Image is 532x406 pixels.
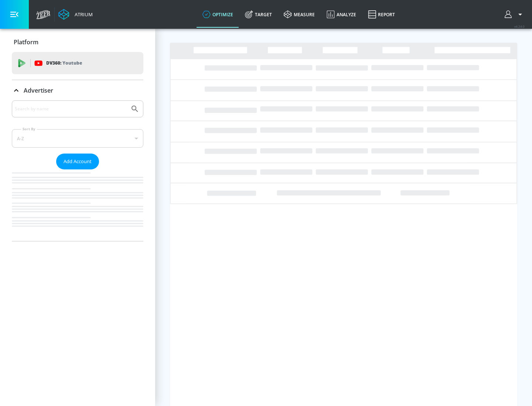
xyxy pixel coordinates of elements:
a: measure [278,1,321,28]
a: Analyze [321,1,362,28]
a: Target [239,1,278,28]
p: Youtube [62,59,82,67]
div: A-Z [12,129,143,148]
div: Atrium [72,11,93,18]
a: optimize [197,1,239,28]
p: Advertiser [24,86,53,94]
span: Add Account [64,157,92,166]
div: Advertiser [12,100,143,241]
div: Platform [12,32,143,52]
span: v 4.24.0 [514,24,525,28]
p: DV360: [46,59,82,67]
button: Add Account [56,154,99,169]
input: Search by name [15,104,127,114]
div: Advertiser [12,80,143,101]
a: Report [362,1,401,28]
div: DV360: Youtube [12,52,143,74]
a: Atrium [58,9,93,20]
label: Sort By [21,127,37,131]
p: Platform [14,38,38,46]
nav: list of Advertiser [12,169,143,241]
